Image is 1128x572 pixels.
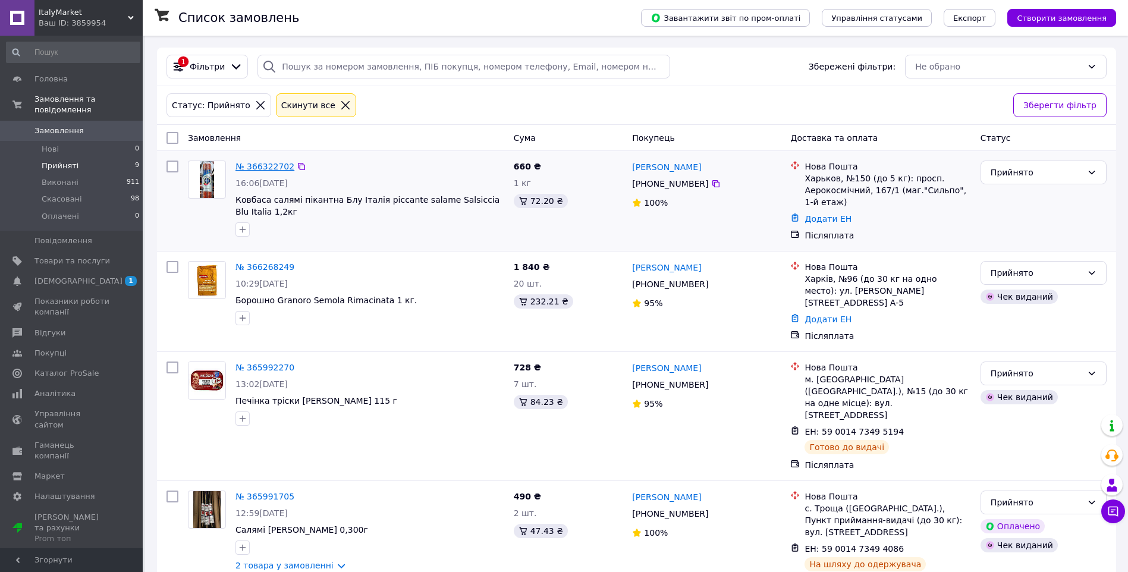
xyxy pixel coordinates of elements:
[42,144,59,155] span: Нові
[805,362,970,373] div: Нова Пошта
[822,9,932,27] button: Управління статусами
[790,133,878,143] span: Доставка та оплата
[1017,14,1107,23] span: Створити замовлення
[34,276,122,287] span: [DEMOGRAPHIC_DATA]
[34,296,110,318] span: Показники роботи компанії
[135,144,139,155] span: 0
[188,491,226,529] a: Фото товару
[34,125,84,136] span: Замовлення
[34,440,110,461] span: Гаманець компанії
[644,528,668,538] span: 100%
[235,162,294,171] a: № 366322702
[831,14,922,23] span: Управління статусами
[34,533,110,544] div: Prom топ
[632,133,674,143] span: Покупець
[34,408,110,430] span: Управління сайтом
[805,315,852,324] a: Додати ЕН
[191,262,223,298] img: Фото товару
[1023,99,1096,112] span: Зберегти фільтр
[34,491,95,502] span: Налаштування
[632,491,701,503] a: [PERSON_NAME]
[42,161,78,171] span: Прийняті
[981,133,1011,143] span: Статус
[235,279,288,288] span: 10:29[DATE]
[34,235,92,246] span: Повідомлення
[630,175,711,192] div: [PHONE_NUMBER]
[235,508,288,518] span: 12:59[DATE]
[805,544,904,554] span: ЕН: 59 0014 7349 4086
[514,379,537,389] span: 7 шт.
[991,367,1082,380] div: Прийнято
[805,373,970,421] div: м. [GEOGRAPHIC_DATA] ([GEOGRAPHIC_DATA].), №15 (до 30 кг на одне місце): вул. [STREET_ADDRESS]
[805,273,970,309] div: Харків, №96 (до 30 кг на одно место): ул. [PERSON_NAME][STREET_ADDRESS] А-5
[981,390,1058,404] div: Чек виданий
[1007,9,1116,27] button: Створити замовлення
[235,262,294,272] a: № 366268249
[514,133,536,143] span: Cума
[809,61,896,73] span: Збережені фільтри:
[805,459,970,471] div: Післяплата
[235,396,397,406] a: Печінка тріски [PERSON_NAME] 115 г
[514,395,568,409] div: 84.23 ₴
[514,262,550,272] span: 1 840 ₴
[981,538,1058,552] div: Чек виданий
[34,368,99,379] span: Каталог ProSale
[995,12,1116,22] a: Створити замовлення
[34,328,65,338] span: Відгуки
[514,162,541,171] span: 660 ₴
[1013,93,1107,117] button: Зберегти фільтр
[39,7,128,18] span: ItalyMarket
[34,94,143,115] span: Замовлення та повідомлення
[805,214,852,224] a: Додати ЕН
[805,230,970,241] div: Післяплата
[235,379,288,389] span: 13:02[DATE]
[39,18,143,29] div: Ваш ID: 3859954
[135,161,139,171] span: 9
[805,491,970,502] div: Нова Пошта
[131,194,139,205] span: 98
[34,388,76,399] span: Аналітика
[235,363,294,372] a: № 365992270
[193,491,221,528] img: Фото товару
[6,42,140,63] input: Пошук
[991,496,1082,509] div: Прийнято
[235,178,288,188] span: 16:06[DATE]
[127,177,139,188] span: 911
[514,363,541,372] span: 728 ₴
[42,194,82,205] span: Скасовані
[981,290,1058,304] div: Чек виданий
[953,14,986,23] span: Експорт
[991,166,1082,179] div: Прийнято
[34,512,110,545] span: [PERSON_NAME] та рахунки
[178,11,299,25] h1: Список замовлень
[514,508,537,518] span: 2 шт.
[235,296,417,305] a: Борошно Granoro Semola Rimacinata 1 кг.
[34,74,68,84] span: Головна
[190,61,225,73] span: Фільтри
[1101,499,1125,523] button: Чат з покупцем
[805,557,926,571] div: На шляху до одержувача
[200,161,214,198] img: Фото товару
[641,9,810,27] button: Завантажити звіт по пром-оплаті
[135,211,139,222] span: 0
[188,362,226,400] a: Фото товару
[514,279,542,288] span: 20 шт.
[805,261,970,273] div: Нова Пошта
[630,276,711,293] div: [PHONE_NUMBER]
[514,178,531,188] span: 1 кг
[805,172,970,208] div: Харьков, №150 (до 5 кг): просп. Аерокосмічний, 167/1 (маг."Сильпо", 1-й етаж)
[34,348,67,359] span: Покупці
[42,177,78,188] span: Виконані
[915,60,1082,73] div: Не обрано
[632,262,701,274] a: [PERSON_NAME]
[188,362,225,399] img: Фото товару
[632,362,701,374] a: [PERSON_NAME]
[632,161,701,173] a: [PERSON_NAME]
[805,330,970,342] div: Післяплата
[235,195,499,216] a: Ковбаса салямі пікантна Блу Італія piccante salame Salsiccia Blu Italia 1,2кг
[235,525,368,535] a: Салямі [PERSON_NAME] 0,300г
